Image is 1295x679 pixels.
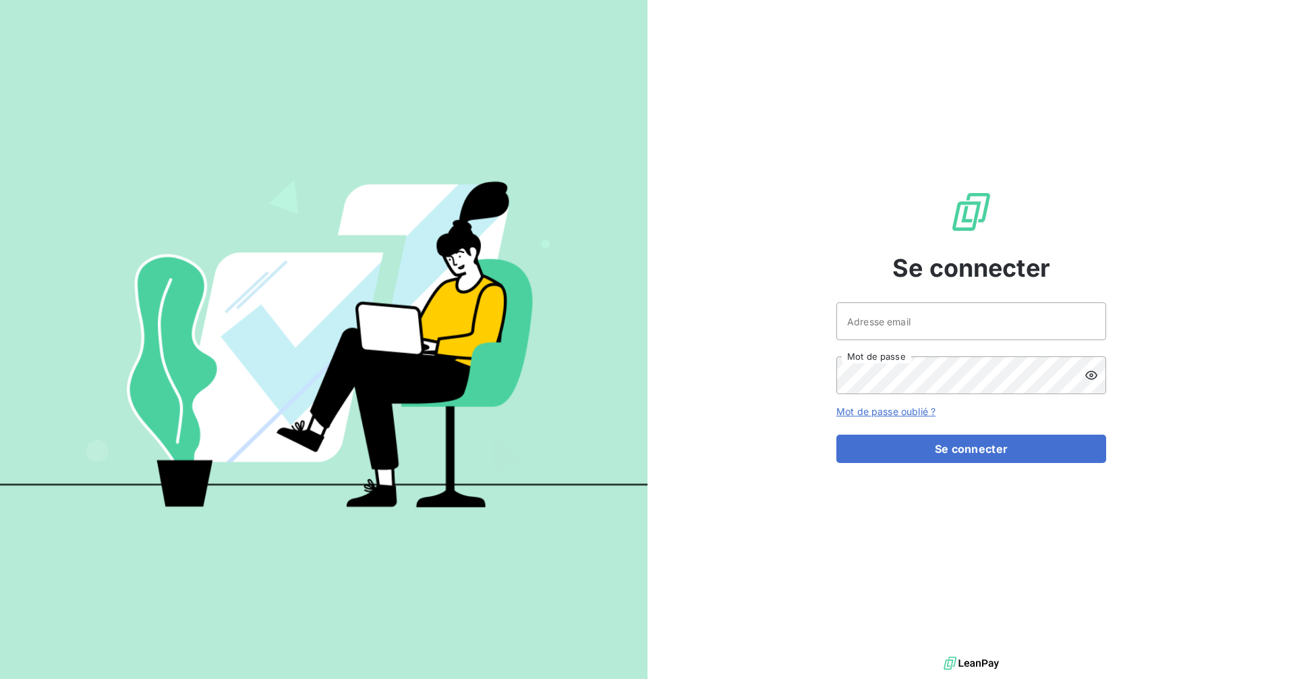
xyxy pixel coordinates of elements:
img: logo [944,653,999,674]
input: placeholder [836,302,1106,340]
span: Se connecter [892,250,1050,286]
a: Mot de passe oublié ? [836,406,936,417]
img: Logo LeanPay [950,190,993,234]
button: Se connecter [836,435,1106,463]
